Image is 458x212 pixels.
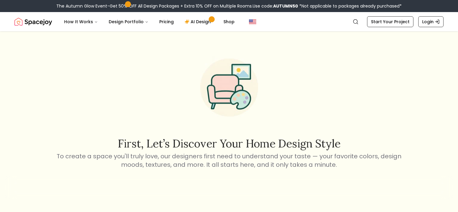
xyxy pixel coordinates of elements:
b: AUTUMN50 [273,3,298,9]
a: Shop [219,16,239,28]
span: *Not applicable to packages already purchased* [298,3,402,9]
a: AI Design [180,16,217,28]
h2: First, let’s discover your home design style [56,138,403,150]
nav: Main [59,16,239,28]
div: The Autumn Glow Event-Get 50% OFF All Design Packages + Extra 10% OFF on Multiple Rooms. [56,3,402,9]
a: Pricing [154,16,179,28]
img: Spacejoy Logo [14,16,52,28]
button: Design Portfolio [104,16,153,28]
button: How It Works [59,16,103,28]
a: Spacejoy [14,16,52,28]
a: Login [418,16,444,27]
img: United States [249,18,256,25]
img: Start Style Quiz Illustration [191,49,268,126]
nav: Global [14,12,444,31]
span: Use code: [253,3,298,9]
p: To create a space you'll truly love, our designers first need to understand your taste — your fav... [56,152,403,169]
a: Start Your Project [367,16,413,27]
